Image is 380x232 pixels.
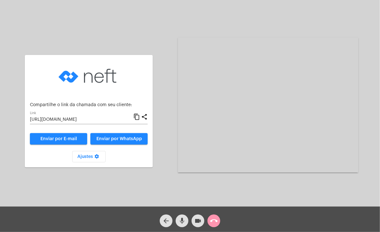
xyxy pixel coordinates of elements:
[133,113,140,121] mat-icon: content_copy
[194,217,202,225] mat-icon: videocam
[96,137,142,141] span: Enviar por WhatsApp
[210,217,218,225] mat-icon: call_end
[162,217,170,225] mat-icon: arrow_back
[178,217,186,225] mat-icon: mic
[93,154,101,161] mat-icon: settings
[40,137,77,141] span: Enviar por E-mail
[90,133,148,145] button: Enviar por WhatsApp
[30,133,87,145] a: Enviar por E-mail
[30,103,148,107] p: Compartilhe o link da chamada com seu cliente:
[72,151,106,162] button: Ajustes
[141,113,148,121] mat-icon: share
[57,60,121,92] img: logo-neft-novo-2.png
[77,154,101,159] span: Ajustes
